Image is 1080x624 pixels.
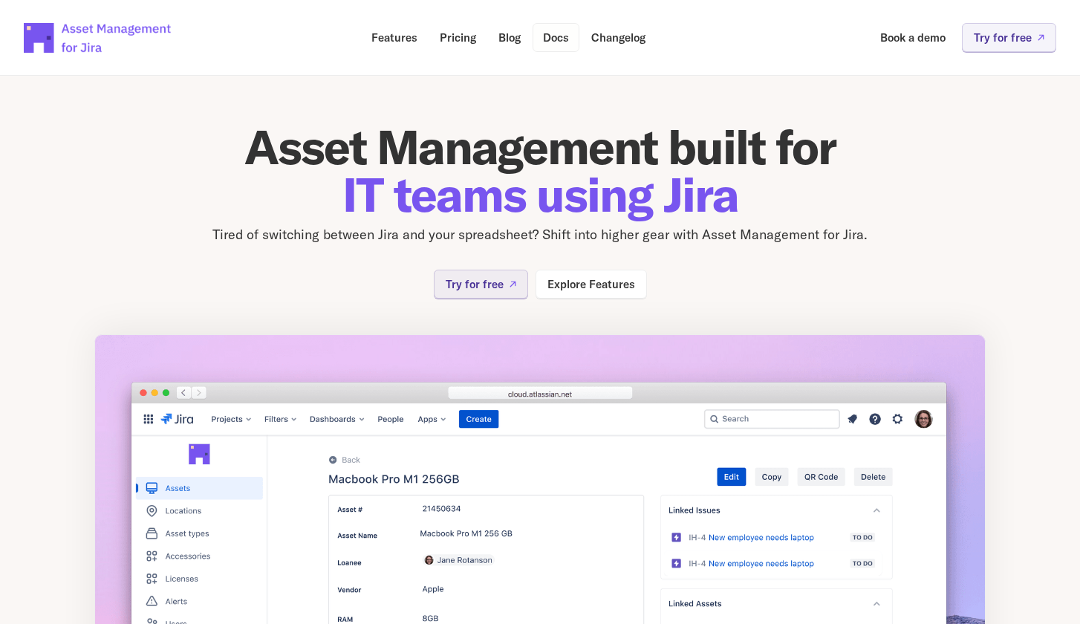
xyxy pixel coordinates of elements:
p: Tired of switching between Jira and your spreadsheet? Shift into higher gear with Asset Managemen... [94,224,986,246]
a: Blog [488,23,531,52]
p: Book a demo [880,32,946,43]
a: Changelog [581,23,656,52]
p: Try for free [974,32,1032,43]
p: Docs [543,32,569,43]
h1: Asset Management built for [94,123,986,218]
a: Book a demo [870,23,956,52]
a: Docs [533,23,579,52]
p: Features [371,32,417,43]
p: Changelog [591,32,645,43]
p: Pricing [440,32,476,43]
a: Try for free [962,23,1056,52]
a: Explore Features [536,270,647,299]
p: Explore Features [547,279,635,290]
a: Features [361,23,428,52]
p: Try for free [446,279,504,290]
span: IT teams using Jira [342,164,738,224]
a: Try for free [434,270,528,299]
p: Blog [498,32,521,43]
a: Pricing [429,23,487,52]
